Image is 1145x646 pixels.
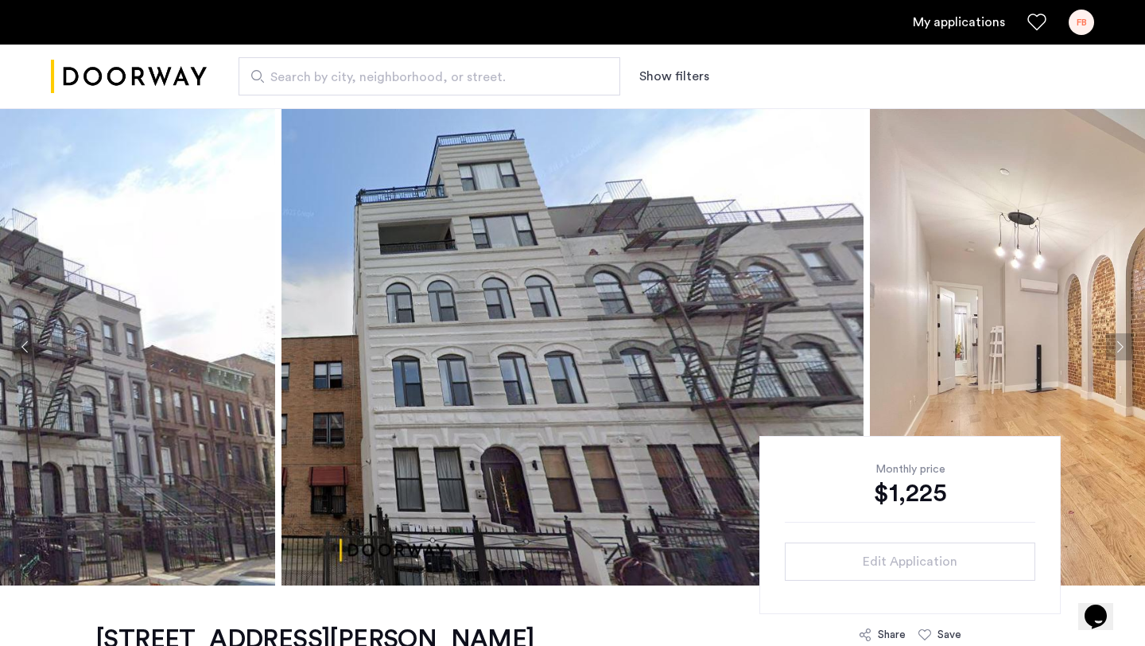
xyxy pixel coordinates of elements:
button: Next apartment [1106,333,1133,360]
div: Save [937,627,961,643]
div: $1,225 [785,477,1035,509]
img: logo [51,47,207,107]
button: Previous apartment [12,333,39,360]
span: Edit Application [863,552,957,571]
div: Share [878,627,906,643]
button: Show or hide filters [639,67,709,86]
a: Cazamio logo [51,47,207,107]
div: Monthly price [785,461,1035,477]
div: FB [1069,10,1094,35]
button: button [785,543,1035,581]
span: Search by city, neighborhood, or street. [270,68,576,87]
img: apartment [281,108,864,586]
a: Favorites [1027,13,1046,32]
a: My application [913,13,1005,32]
iframe: chat widget [1078,582,1129,630]
input: Apartment Search [239,57,620,95]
